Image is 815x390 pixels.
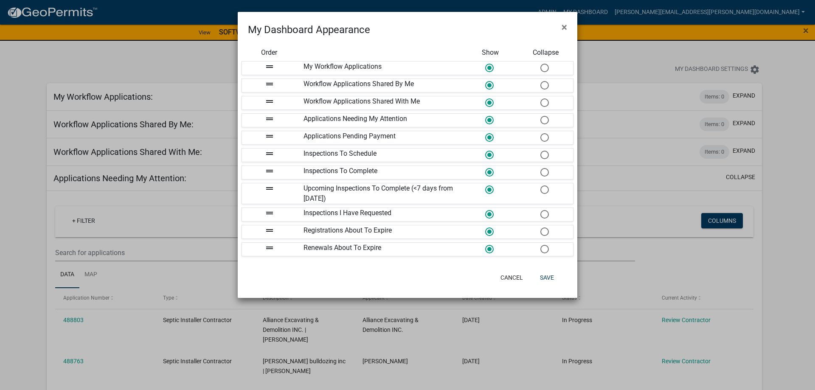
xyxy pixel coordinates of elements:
div: Applications Pending Payment [297,131,463,144]
i: drag_handle [264,79,275,89]
div: Workflow Applications Shared By Me [297,79,463,92]
i: drag_handle [264,149,275,159]
div: Show [463,48,518,58]
div: Registrations About To Expire [297,225,463,238]
div: Renewals About To Expire [297,243,463,256]
i: drag_handle [264,183,275,194]
button: Close [555,15,574,39]
button: Cancel [494,270,530,285]
h4: My Dashboard Appearance [248,22,370,37]
span: × [562,21,567,33]
i: drag_handle [264,208,275,218]
div: Order [242,48,297,58]
i: drag_handle [264,243,275,253]
div: Applications Needing My Attention [297,114,463,127]
button: Save [533,270,561,285]
i: drag_handle [264,114,275,124]
i: drag_handle [264,166,275,176]
div: Inspections I Have Requested [297,208,463,221]
div: Inspections To Schedule [297,149,463,162]
i: drag_handle [264,131,275,141]
i: drag_handle [264,62,275,72]
div: Upcoming Inspections To Complete (<7 days from [DATE]) [297,183,463,204]
i: drag_handle [264,96,275,107]
div: Workflow Applications Shared With Me [297,96,463,109]
div: Collapse [518,48,573,58]
div: Inspections To Complete [297,166,463,179]
i: drag_handle [264,225,275,236]
div: My Workflow Applications [297,62,463,75]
